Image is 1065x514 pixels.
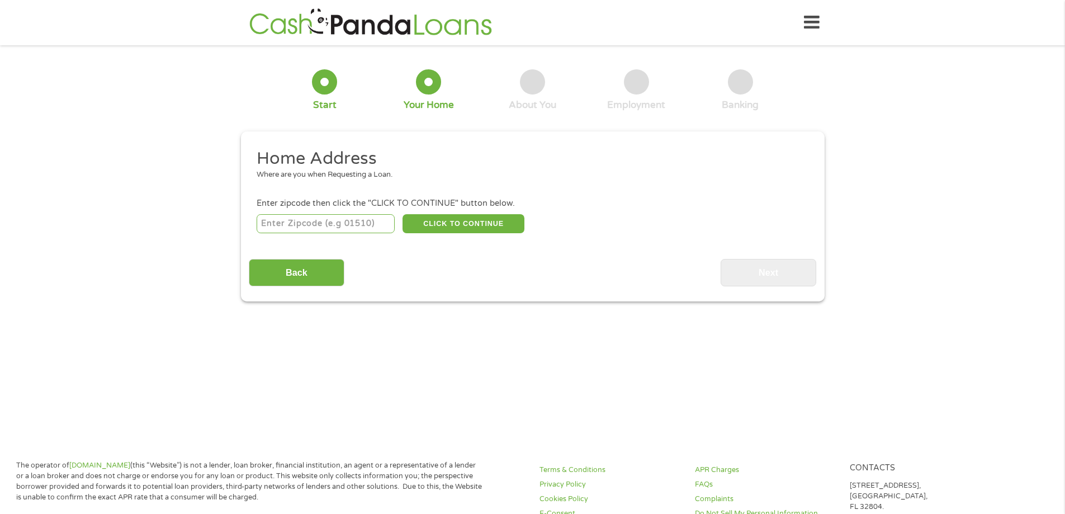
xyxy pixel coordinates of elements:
[539,479,681,490] a: Privacy Policy
[695,465,837,475] a: APR Charges
[721,259,816,286] input: Next
[313,99,337,111] div: Start
[509,99,556,111] div: About You
[695,479,837,490] a: FAQs
[257,169,800,181] div: Where are you when Requesting a Loan.
[722,99,759,111] div: Banking
[16,460,482,503] p: The operator of (this “Website”) is not a lender, loan broker, financial institution, an agent or...
[539,465,681,475] a: Terms & Conditions
[403,214,524,233] button: CLICK TO CONTINUE
[249,259,344,286] input: Back
[850,480,992,512] p: [STREET_ADDRESS], [GEOGRAPHIC_DATA], FL 32804.
[257,214,395,233] input: Enter Zipcode (e.g 01510)
[257,197,808,210] div: Enter zipcode then click the "CLICK TO CONTINUE" button below.
[69,461,130,470] a: [DOMAIN_NAME]
[607,99,665,111] div: Employment
[539,494,681,504] a: Cookies Policy
[246,7,495,39] img: GetLoanNow Logo
[850,463,992,474] h4: Contacts
[257,148,800,170] h2: Home Address
[404,99,454,111] div: Your Home
[695,494,837,504] a: Complaints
